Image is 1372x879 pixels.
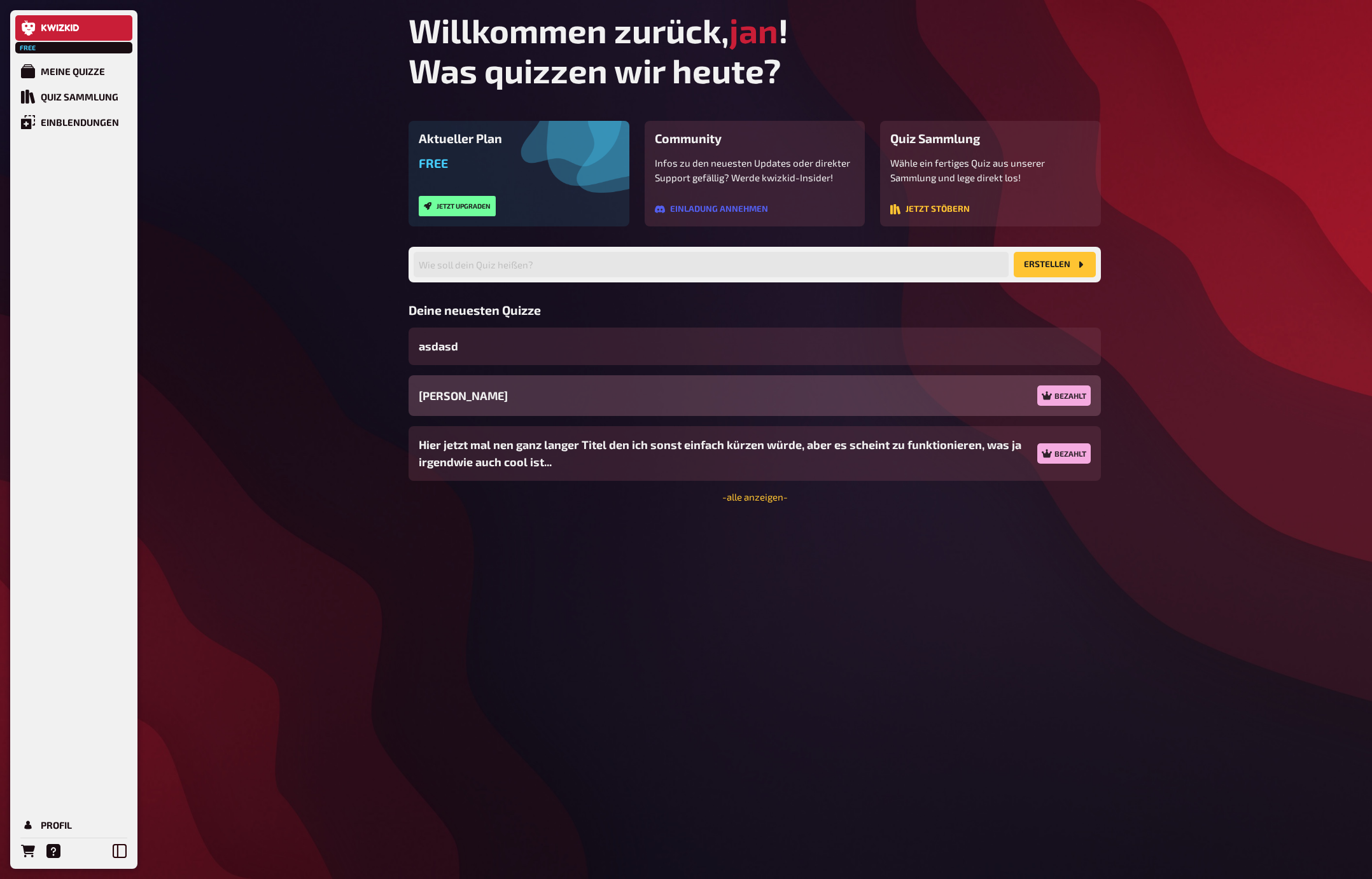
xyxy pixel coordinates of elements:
a: Einladung annehmen [655,205,768,216]
span: Free [419,156,448,170]
p: Infos zu den neuesten Updates oder direkter Support gefällig? Werde kwizkid-Insider! [655,156,855,184]
div: Bezahlt [1037,443,1091,464]
input: Wie soll dein Quiz heißen? [414,252,1009,277]
span: Hier jetzt mal nen ganz langer Titel den ich sonst einfach kürzen würde, aber es scheint zu funkt... [419,436,1037,471]
a: Einblendungen [15,109,132,135]
h3: Quiz Sammlung [890,131,1091,146]
button: Einladung annehmen [655,204,768,214]
button: Jetzt upgraden [419,196,496,216]
a: Hier jetzt mal nen ganz langer Titel den ich sonst einfach kürzen würde, aber es scheint zu funkt... [409,426,1101,481]
span: Free [17,44,39,52]
a: asdasd [409,328,1101,365]
a: [PERSON_NAME]Bezahlt [409,375,1101,416]
div: Meine Quizze [41,66,105,77]
a: Hilfe [41,838,66,864]
div: Quiz Sammlung [41,91,118,102]
a: Profil [15,812,132,838]
div: Einblendungen [41,116,119,128]
span: [PERSON_NAME] [419,387,508,405]
a: Bestellungen [15,838,41,864]
div: Bezahlt [1037,385,1091,406]
h3: Community [655,131,855,146]
div: Profil [41,819,72,831]
a: -alle anzeigen- [722,491,788,502]
p: Wähle ein fertiges Quiz aus unserer Sammlung und lege direkt los! [890,156,1091,184]
span: jan [729,10,778,50]
h3: Deine neuesten Quizze [409,303,1101,317]
h3: Aktueller Plan [419,131,619,146]
h1: Willkommen zurück, ! Was quizzen wir heute? [409,10,1101,90]
a: Meine Quizze [15,59,132,84]
span: asdasd [419,338,458,355]
a: Quiz Sammlung [15,84,132,109]
button: Jetzt stöbern [890,204,970,214]
button: Erstellen [1014,252,1096,277]
a: Jetzt stöbern [890,205,970,216]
